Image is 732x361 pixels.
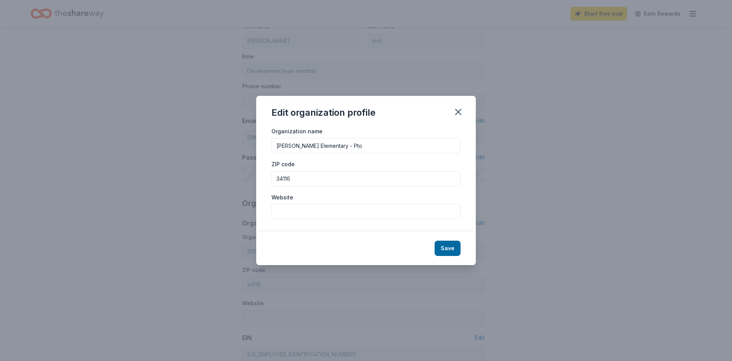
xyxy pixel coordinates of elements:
input: 12345 (U.S. only) [271,171,461,186]
label: Organization name [271,128,323,135]
label: ZIP code [271,160,295,168]
label: Website [271,194,293,201]
div: Edit organization profile [271,107,376,119]
button: Save [435,241,461,256]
